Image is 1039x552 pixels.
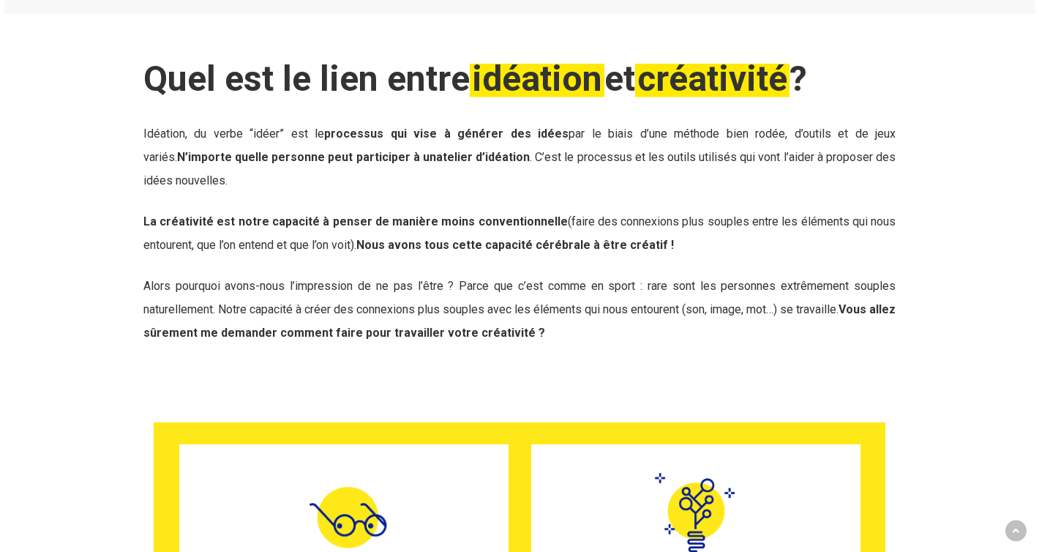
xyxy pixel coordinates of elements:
strong: processus qui vise à générer des idées [324,127,569,141]
em: idéation [470,58,604,100]
strong: La créativité est notre capacité à penser de manière moins conventionnelle [143,215,568,228]
span: Alors pourquoi avons-nous l’impression de ne pas l’être ? Parce que c’est comme en sport : rare s... [143,279,896,340]
a: atelier d’idéation [436,150,530,164]
strong: Nous avons tous cette capacité cérébrale à être créatif ! [356,238,674,252]
strong: Quel est le lien entre et ? [143,58,807,100]
span: Idéation, du verbe “idéer” est le par le biais d’une méthode bien rodée, d’outils et de jeux vari... [143,127,896,187]
em: créativité [635,58,789,100]
strong: N’importe quelle personne peut participer à un [177,150,530,164]
span: (faire des connexions plus souples entre les éléments qui nous entourent, que l’on entend et que ... [143,215,896,252]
